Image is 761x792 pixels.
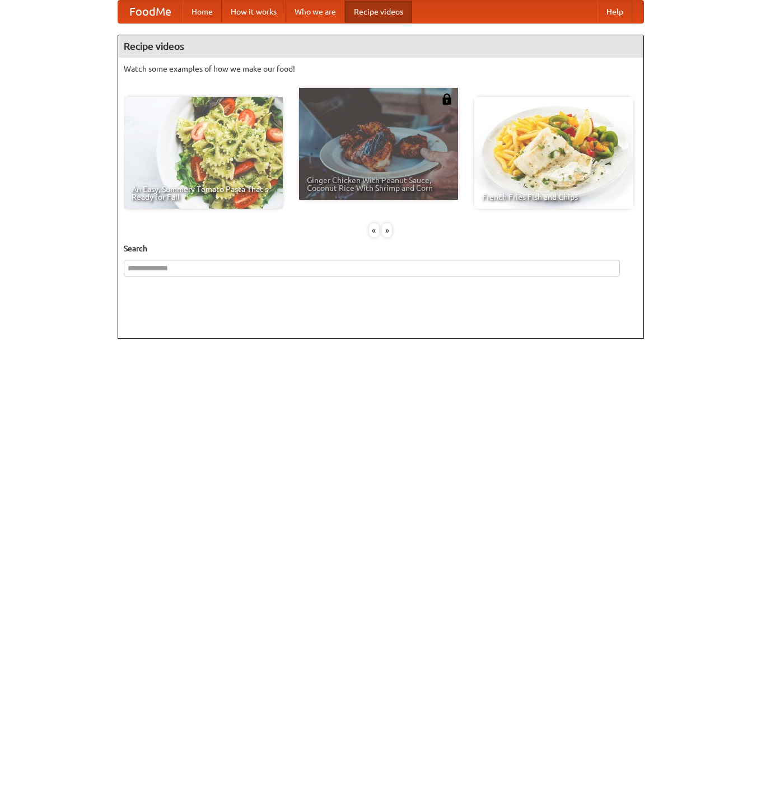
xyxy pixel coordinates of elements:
h4: Recipe videos [118,35,643,58]
img: 483408.png [441,93,452,105]
a: An Easy, Summery Tomato Pasta That's Ready for Fall [124,97,283,209]
a: French Fries Fish and Chips [474,97,633,209]
a: FoodMe [118,1,183,23]
a: Home [183,1,222,23]
a: Who we are [286,1,345,23]
p: Watch some examples of how we make our food! [124,63,638,74]
a: Help [597,1,632,23]
div: « [369,223,379,237]
a: Recipe videos [345,1,412,23]
span: An Easy, Summery Tomato Pasta That's Ready for Fall [132,185,275,201]
a: How it works [222,1,286,23]
div: » [382,223,392,237]
span: French Fries Fish and Chips [482,193,625,201]
h5: Search [124,243,638,254]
